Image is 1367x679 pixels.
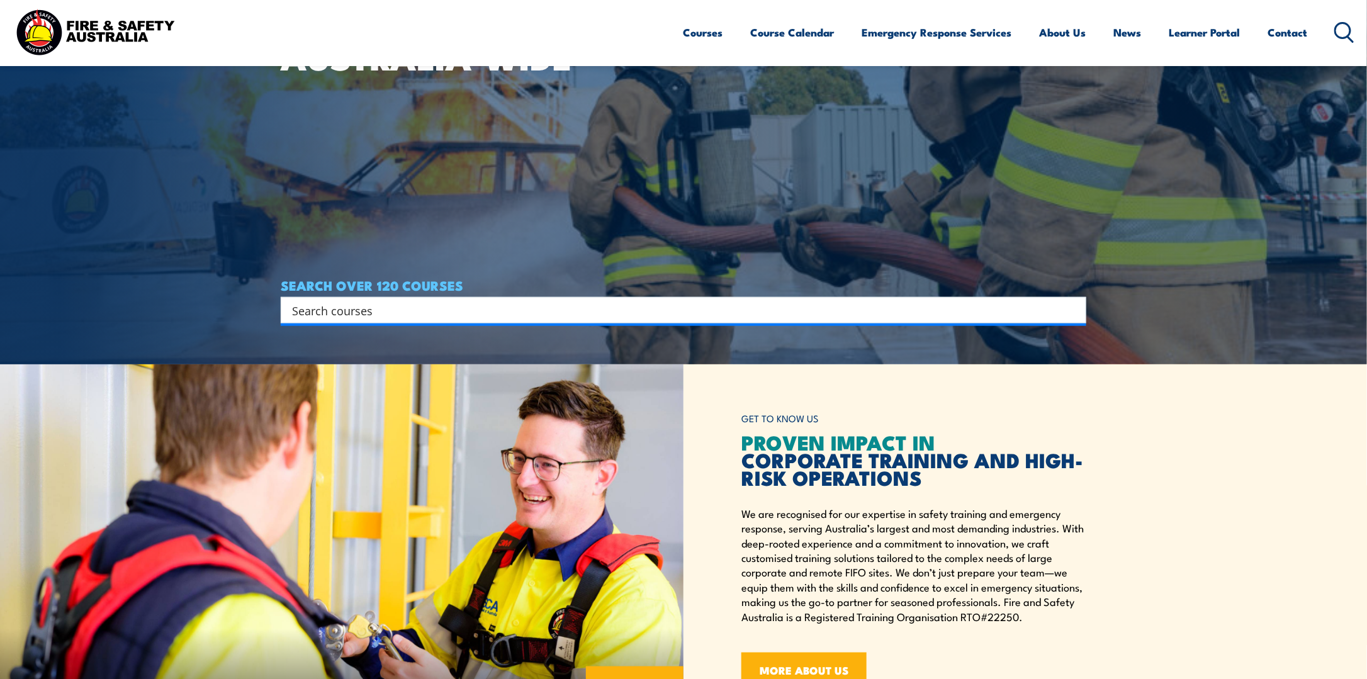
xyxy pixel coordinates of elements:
a: Course Calendar [751,16,835,49]
a: About Us [1040,16,1086,49]
h4: SEARCH OVER 120 COURSES [281,278,1086,292]
span: PROVEN IMPACT IN [741,426,935,457]
a: Emergency Response Services [862,16,1012,49]
h6: GET TO KNOW US [741,407,1086,430]
a: Learner Portal [1169,16,1240,49]
a: News [1114,16,1142,49]
input: Search input [292,301,1059,320]
button: Search magnifier button [1064,301,1082,319]
h2: CORPORATE TRAINING AND HIGH-RISK OPERATIONS [741,433,1086,486]
a: Courses [683,16,723,49]
a: Contact [1268,16,1308,49]
p: We are recognised for our expertise in safety training and emergency response, serving Australia’... [741,506,1086,624]
form: Search form [295,301,1061,319]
